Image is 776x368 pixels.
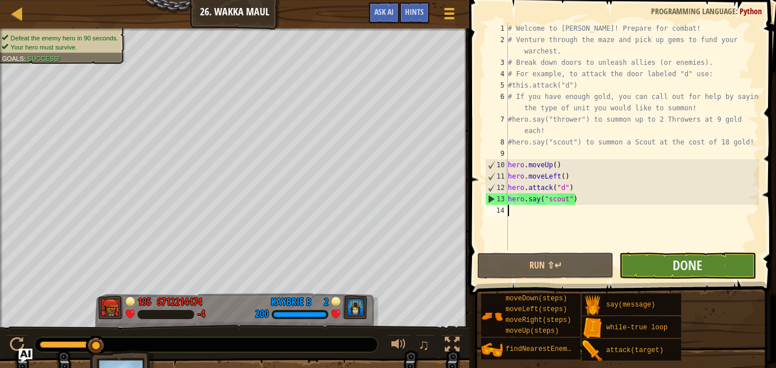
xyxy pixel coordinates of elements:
div: 6 [485,91,508,114]
div: 12 [486,182,508,193]
img: thang_avatar_frame.png [343,296,368,320]
span: while-true loop [606,324,667,332]
span: : [24,55,27,62]
button: Ask AI [19,349,32,362]
span: Python [740,6,762,16]
button: Toggle fullscreen [441,334,464,358]
div: 5 [485,80,508,91]
div: 6712214474 [157,295,202,309]
div: 14 [485,205,508,216]
button: Done [619,253,756,279]
span: Your hero must survive. [11,43,77,51]
span: Defeat the enemy hero in 90 seconds. [11,34,118,42]
div: 3 [485,57,508,68]
img: portrait.png [582,317,603,339]
div: 195 [137,295,151,305]
span: Ask AI [374,6,394,17]
div: Kaybrie B [271,295,311,309]
span: attack(target) [606,346,664,354]
span: : [736,6,740,16]
img: portrait.png [481,339,503,361]
button: Show game menu [435,2,464,29]
span: findNearestEnemy() [506,345,579,353]
div: 2 [317,295,328,305]
span: Hints [405,6,424,17]
div: 10 [486,159,508,171]
div: 7 [485,114,508,137]
li: Your hero must survive. [2,43,118,52]
li: Defeat the enemy hero in 90 seconds. [2,34,118,43]
div: 9 [485,148,508,159]
img: thang_avatar_frame.png [98,296,123,320]
div: 2 [485,34,508,57]
span: Success! [27,55,60,62]
div: -4 [197,309,205,320]
img: portrait.png [582,340,603,362]
span: Goals [2,55,24,62]
button: Ctrl + P: Play [6,334,28,358]
span: Done [673,256,702,274]
div: 4 [485,68,508,80]
div: 1 [485,23,508,34]
div: 200 [255,309,269,320]
div: 11 [486,171,508,182]
button: ♫ [416,334,435,358]
span: Programming language [651,6,736,16]
span: moveDown(steps) [506,295,567,303]
span: say(message) [606,301,655,309]
span: moveRight(steps) [506,316,571,324]
button: Adjust volume [387,334,410,358]
span: moveUp(steps) [506,327,559,335]
img: portrait.png [481,305,503,327]
img: portrait.png [582,295,603,316]
span: ♫ [418,336,429,353]
div: 13 [486,193,508,205]
button: Ask AI [369,2,399,23]
button: Run ⇧↵ [477,253,614,279]
div: 8 [485,137,508,148]
span: moveLeft(steps) [506,305,567,313]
